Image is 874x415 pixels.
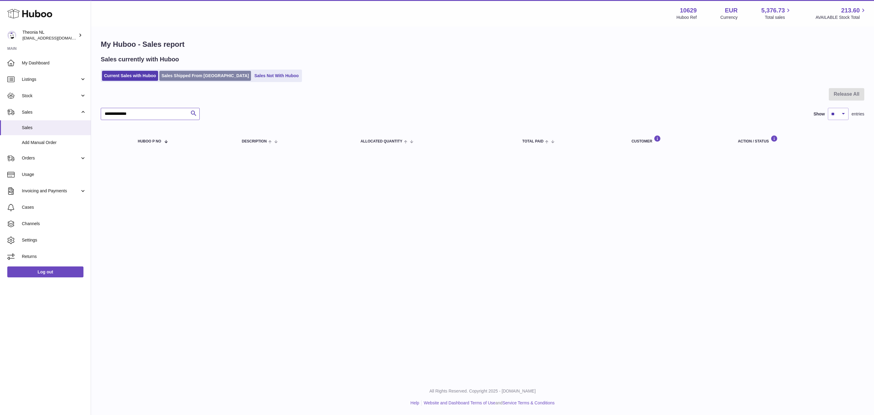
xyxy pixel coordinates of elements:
[676,15,697,20] div: Huboo Ref
[102,71,158,81] a: Current Sales with Huboo
[7,31,16,40] img: info@wholesomegoods.eu
[411,400,419,405] a: Help
[761,6,785,15] span: 5,376.73
[22,125,86,131] span: Sales
[814,111,825,117] label: Show
[22,188,80,194] span: Invoicing and Payments
[22,221,86,227] span: Channels
[503,400,555,405] a: Service Terms & Conditions
[815,6,867,20] a: 213.60 AVAILABLE Stock Total
[422,400,554,406] li: and
[7,266,83,277] a: Log out
[765,15,792,20] span: Total sales
[22,60,86,66] span: My Dashboard
[815,15,867,20] span: AVAILABLE Stock Total
[22,204,86,210] span: Cases
[522,139,544,143] span: Total paid
[252,71,301,81] a: Sales Not With Huboo
[761,6,792,20] a: 5,376.73 Total sales
[725,6,737,15] strong: EUR
[22,155,80,161] span: Orders
[680,6,697,15] strong: 10629
[22,172,86,177] span: Usage
[720,15,738,20] div: Currency
[361,139,402,143] span: ALLOCATED Quantity
[22,254,86,259] span: Returns
[632,135,726,143] div: Customer
[22,77,80,82] span: Listings
[424,400,495,405] a: Website and Dashboard Terms of Use
[22,36,89,40] span: [EMAIL_ADDRESS][DOMAIN_NAME]
[841,6,860,15] span: 213.60
[852,111,864,117] span: entries
[22,140,86,146] span: Add Manual Order
[22,109,80,115] span: Sales
[22,29,77,41] div: Theonia NL
[22,93,80,99] span: Stock
[242,139,267,143] span: Description
[22,237,86,243] span: Settings
[101,55,179,63] h2: Sales currently with Huboo
[96,388,869,394] p: All Rights Reserved. Copyright 2025 - [DOMAIN_NAME]
[738,135,858,143] div: Action / Status
[101,39,864,49] h1: My Huboo - Sales report
[159,71,251,81] a: Sales Shipped From [GEOGRAPHIC_DATA]
[138,139,161,143] span: Huboo P no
